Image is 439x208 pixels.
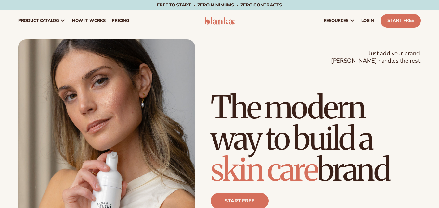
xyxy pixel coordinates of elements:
a: pricing [109,10,132,31]
a: LOGIN [358,10,377,31]
a: resources [320,10,358,31]
span: LOGIN [361,18,374,23]
span: Free to start · ZERO minimums · ZERO contracts [157,2,282,8]
span: product catalog [18,18,59,23]
span: Just add your brand. [PERSON_NAME] handles the rest. [331,50,421,65]
a: Start Free [381,14,421,28]
a: product catalog [15,10,69,31]
span: pricing [112,18,129,23]
span: How It Works [72,18,106,23]
span: skin care [211,150,317,189]
img: logo [204,17,235,25]
h1: The modern way to build a brand [211,92,421,185]
a: How It Works [69,10,109,31]
span: resources [324,18,348,23]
